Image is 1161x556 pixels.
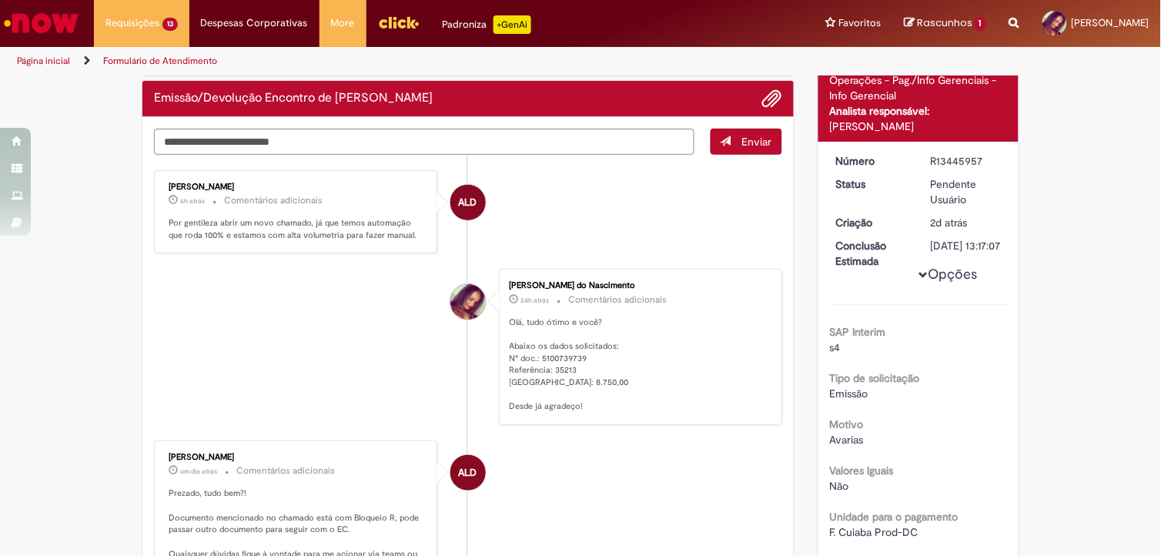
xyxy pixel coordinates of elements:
[180,467,217,476] time: 26/08/2025 10:54:16
[762,89,782,109] button: Adicionar anexos
[521,296,550,305] time: 26/08/2025 16:19:59
[169,217,425,241] p: Por gentileza abrir um novo chamado, já que temos automação que roda 100% e estamos com alta volu...
[331,15,355,31] span: More
[830,417,864,431] b: Motivo
[443,15,531,34] div: Padroniza
[830,72,1008,103] div: Operações - Pag./Info Gerenciais - Info Gerencial
[105,15,159,31] span: Requisições
[830,387,868,400] span: Emissão
[510,281,766,290] div: [PERSON_NAME] do Nascimento
[169,183,425,192] div: [PERSON_NAME]
[169,453,425,462] div: [PERSON_NAME]
[930,238,1002,253] div: [DATE] 13:17:07
[450,185,486,220] div: Andressa Luiza Da Silva
[830,371,920,385] b: Tipo de solicitação
[742,135,772,149] span: Enviar
[930,216,967,229] span: 2d atrás
[930,176,1002,207] div: Pendente Usuário
[1072,16,1149,29] span: [PERSON_NAME]
[510,317,766,414] p: Olá, tudo ótimo e você? Abaixo os dados solicitados: N° doc.: 5100739739 Referência: 35213 [GEOGR...
[930,215,1002,230] div: 25/08/2025 17:51:19
[930,216,967,229] time: 25/08/2025 17:51:19
[201,15,308,31] span: Despesas Corporativas
[830,119,1008,134] div: [PERSON_NAME]
[459,184,477,221] span: ALD
[830,340,841,354] span: s4
[162,18,178,31] span: 13
[825,238,919,269] dt: Conclusão Estimada
[180,196,205,206] span: 6h atrás
[494,15,531,34] p: +GenAi
[830,325,886,339] b: SAP Interim
[838,15,881,31] span: Favoritos
[711,129,782,155] button: Enviar
[830,525,918,539] span: F. Cuiaba Prod-DC
[450,284,486,320] div: Bianca Domingas do Nascimento
[378,11,420,34] img: click_logo_yellow_360x200.png
[459,454,477,491] span: ALD
[521,296,550,305] span: 24h atrás
[825,153,919,169] dt: Número
[830,433,864,447] span: Avarias
[830,464,894,477] b: Valores Iguais
[917,15,972,30] span: Rascunhos
[180,196,205,206] time: 27/08/2025 10:01:30
[17,55,70,67] a: Página inicial
[930,153,1002,169] div: R13445957
[825,215,919,230] dt: Criação
[154,92,433,106] h2: Emissão/Devolução Encontro de Contas Fornecedor Histórico de tíquete
[830,510,959,524] b: Unidade para o pagamento
[569,293,667,306] small: Comentários adicionais
[975,17,986,31] span: 1
[154,129,694,155] textarea: Digite sua mensagem aqui...
[12,47,762,75] ul: Trilhas de página
[830,103,1008,119] div: Analista responsável:
[180,467,217,476] span: um dia atrás
[450,455,486,491] div: Andressa Luiza Da Silva
[825,176,919,192] dt: Status
[830,479,849,493] span: Não
[904,16,986,31] a: Rascunhos
[224,194,323,207] small: Comentários adicionais
[2,8,81,39] img: ServiceNow
[103,55,217,67] a: Formulário de Atendimento
[236,464,335,477] small: Comentários adicionais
